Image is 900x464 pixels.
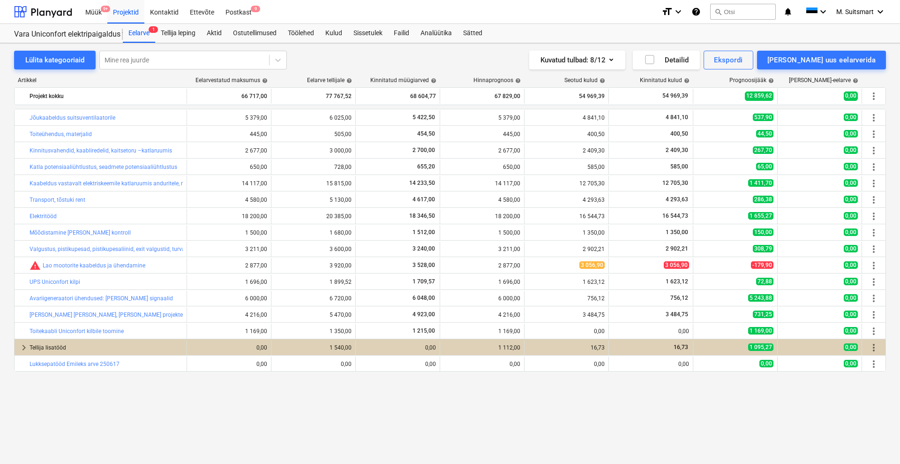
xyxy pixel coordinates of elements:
[155,24,201,43] a: Tellija leping
[868,112,879,123] span: Rohkem tegevusi
[30,295,173,302] a: Avariigeneraatori ühendused: [PERSON_NAME] signaalid
[30,279,80,285] a: UPS Uniconfort kilpi
[444,328,520,335] div: 1 169,00
[30,89,183,104] div: Projekt kokku
[661,180,689,186] span: 12 705,30
[528,180,605,187] div: 12 705,30
[348,24,388,43] a: Sissetulek
[528,213,605,220] div: 16 544,73
[43,262,145,269] a: Lao mootorite kaabeldus ja ühendamine
[30,246,274,252] a: Valgustus, pistikupesad, pistikupesaliinid, exit valgustid, turvavalgustid, välivalgustus prožekt...
[868,260,879,271] span: Rohkem tegevusi
[360,344,436,351] div: 0,00
[444,279,520,285] div: 1 696,00
[30,147,172,154] a: Kinnitusvahendid, kaabliredelid, kaitsetoru –katlaruumis
[661,6,673,17] i: format_size
[30,114,115,121] a: Jõukaabeldus suitsuventilaatorile
[844,245,858,252] span: 0,00
[844,196,858,203] span: 0,00
[513,78,521,84] span: help
[30,164,177,170] a: Katla potensiaaliühtlustus, seadmete potensiaaliühtlustus
[528,246,605,252] div: 2 902,21
[868,309,879,320] span: Rohkem tegevusi
[669,163,689,170] span: 585,00
[275,295,352,302] div: 6 720,00
[757,51,886,69] button: [PERSON_NAME] uus eelarverida
[661,92,689,100] span: 54 969,39
[868,161,879,173] span: Rohkem tegevusi
[191,361,267,367] div: 0,00
[753,245,773,252] span: 308,79
[528,295,605,302] div: 756,12
[756,163,773,170] span: 65,00
[748,327,773,335] span: 1 169,00
[195,77,268,84] div: Eelarvestatud maksumus
[528,197,605,203] div: 4 293,63
[412,147,436,153] span: 2 700,00
[30,197,85,203] a: Transport, tõstuki rent
[25,54,84,66] div: Lülita kategooriaid
[444,197,520,203] div: 4 580,00
[412,278,436,285] span: 1 709,57
[682,78,690,84] span: help
[30,340,183,355] div: Tellija lisatööd
[529,51,625,69] button: Kuvatud tulbad:8/12
[661,213,689,219] span: 16 544,73
[227,24,282,43] a: Ostutellimused
[123,24,155,43] a: Eelarve1
[30,361,120,367] a: Lukksepatööd Emileks arve 250617
[191,197,267,203] div: 4 580,00
[844,91,858,100] span: 0,00
[665,147,689,153] span: 2 409,30
[844,228,858,236] span: 0,00
[444,180,520,187] div: 14 117,00
[766,78,774,84] span: help
[275,312,352,318] div: 5 470,00
[844,261,858,269] span: 0,00
[457,24,488,43] div: Sätted
[444,246,520,252] div: 3 211,00
[412,245,436,252] span: 3 240,00
[579,261,605,269] span: 3 056,90
[444,213,520,220] div: 18 200,00
[345,78,352,84] span: help
[669,130,689,137] span: 400,50
[412,262,436,268] span: 3 528,00
[275,89,352,104] div: 77 767,52
[444,229,520,236] div: 1 500,00
[30,328,124,335] a: Toitekaabli Uniconfort kilbile toomine
[275,328,352,335] div: 1 350,00
[844,212,858,220] span: 0,00
[123,24,155,43] div: Eelarve
[416,163,436,170] span: 655,20
[30,260,41,271] span: Seotud kulud ületavad prognoosi
[275,246,352,252] div: 3 600,00
[633,51,700,69] button: Detailid
[191,344,267,351] div: 0,00
[275,114,352,121] div: 6 025,00
[388,24,415,43] a: Failid
[275,147,352,154] div: 3 000,00
[275,180,352,187] div: 15 815,00
[191,89,267,104] div: 66 717,00
[444,114,520,121] div: 5 379,00
[101,6,110,12] span: 9+
[408,180,436,186] span: 14 233,50
[412,114,436,121] span: 5 422,50
[444,131,520,137] div: 445,00
[756,278,773,285] span: 72,88
[14,77,187,84] div: Artikkel
[704,51,753,69] button: Ekspordi
[528,279,605,285] div: 1 623,12
[745,91,773,100] span: 12 859,62
[275,279,352,285] div: 1 899,52
[320,24,348,43] div: Kulud
[444,262,520,269] div: 2 877,00
[753,114,773,121] span: 537,90
[191,180,267,187] div: 14 117,00
[868,293,879,304] span: Rohkem tegevusi
[673,344,689,350] span: 16,73
[191,213,267,220] div: 18 200,00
